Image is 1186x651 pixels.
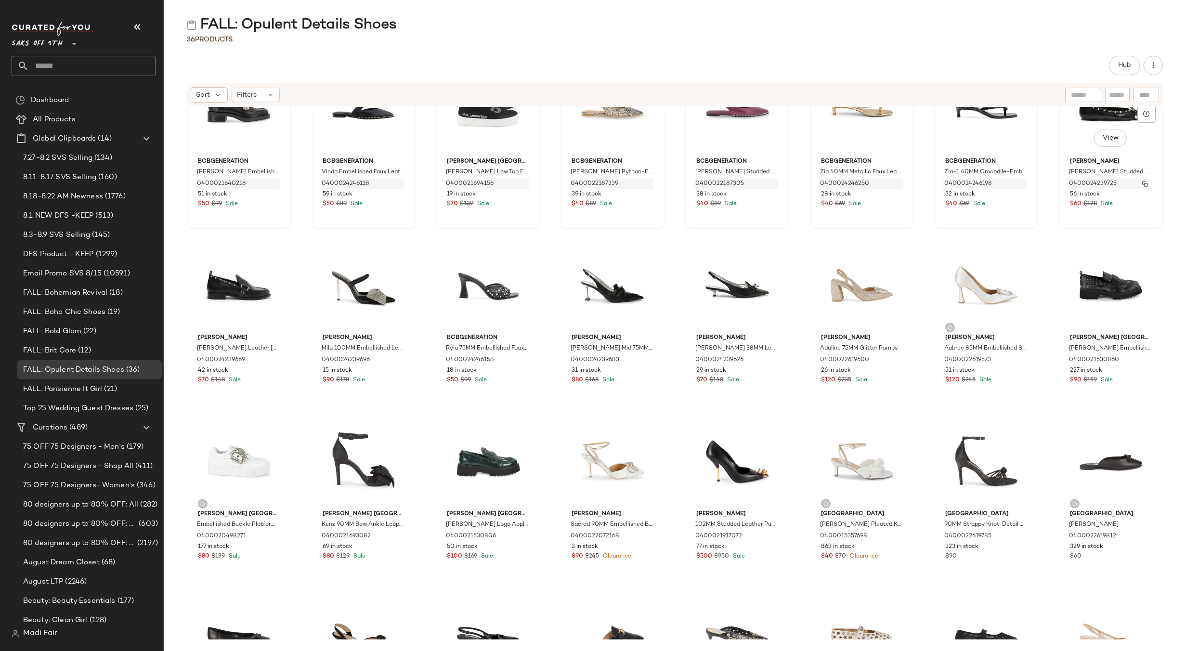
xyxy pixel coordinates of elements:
[196,90,210,100] span: Sort
[945,376,960,385] span: $120
[820,521,902,529] span: [PERSON_NAME] Pleated Kitten Heel Sandals
[695,521,777,529] span: 102MM Studded Leather Pumps
[945,543,978,551] span: 323 in stock
[23,596,116,607] span: Beauty: Beauty Essentials
[1070,543,1103,551] span: 329 in stock
[23,153,92,164] span: 7.27-8.2 SVS Selling
[446,344,528,353] span: Ryia 75MM Embellished Faux Leather Slide Sandals
[187,36,195,43] span: 36
[349,201,363,207] span: Sale
[125,442,144,453] span: (179)
[446,532,496,541] span: 0400021530806
[102,268,130,279] span: (10591)
[585,552,599,561] span: $245
[938,417,1035,506] img: 0400022619785_BLACK
[23,615,88,626] span: Beauty: Clean Girl
[1094,130,1127,147] button: View
[323,376,334,385] span: $90
[820,344,898,353] span: Adaline 75MM Glitter Pumps
[571,168,652,177] span: [PERSON_NAME] Python-Embossed Slingback Studded Flats
[945,510,1027,519] span: [GEOGRAPHIC_DATA]
[336,200,347,208] span: $89
[571,356,619,365] span: 0400024239683
[1070,157,1152,166] span: [PERSON_NAME]
[1070,510,1152,519] span: [GEOGRAPHIC_DATA]
[23,268,102,279] span: Email Promo SVS 8/15
[598,201,612,207] span: Sale
[944,344,1026,353] span: Aubree 85MM Embellished Satin Pumps
[696,543,725,551] span: 77 in stock
[572,552,583,561] span: $90
[439,417,536,506] img: 0400021530806_FORESTGREEN
[821,200,833,208] span: $40
[1099,377,1113,383] span: Sale
[572,334,653,342] span: [PERSON_NAME]
[696,157,778,166] span: BCBGeneration
[15,95,25,105] img: svg%3e
[813,417,911,506] img: 0400015357698_WHITE
[1083,200,1097,208] span: $128
[962,376,976,385] span: $245
[586,200,596,208] span: $89
[695,532,742,541] span: 0400021917072
[23,287,107,299] span: FALL: Bohemian Revival
[696,366,726,375] span: 29 in stock
[959,200,969,208] span: $69
[33,133,96,144] span: Global Clipboards
[23,326,81,337] span: FALL: Bold Glam
[23,628,57,639] span: Madi Fair
[1069,344,1151,353] span: [PERSON_NAME] Embellished Loafers
[473,377,487,383] span: Sale
[572,366,601,375] span: 31 in stock
[187,15,397,35] div: FALL: Opulent Details Shoes
[460,376,471,385] span: $99
[197,180,246,188] span: 0400021640218
[571,532,619,541] span: 0400022072168
[96,133,112,144] span: (14)
[848,553,878,560] span: Clearance
[944,168,1026,177] span: Zia-1 40MM Crocodile-Embossed Faux Leather Kitten-Heel Sandals
[446,168,528,177] span: [PERSON_NAME] Low Top Embellished Slip On Shoes
[23,461,133,472] span: 75 OFF 75 Designers - Shop All
[1070,552,1082,561] span: $60
[198,510,280,519] span: [PERSON_NAME] [GEOGRAPHIC_DATA]
[944,521,1026,529] span: 90MM Strappy Knot-Detail Sandals
[1069,180,1117,188] span: 0400024239725
[1118,62,1131,69] span: Hub
[197,356,245,365] span: 0400024239669
[137,519,158,530] span: (603)
[12,630,19,638] img: svg%3e
[479,553,493,560] span: Sale
[23,230,90,241] span: 8.3-8.9 SVS Selling
[23,403,133,414] span: Top 25 Wedding Guest Dresses
[977,377,991,383] span: Sale
[133,461,153,472] span: (411)
[823,501,829,507] img: svg%3e
[31,95,69,106] span: Dashboard
[821,157,903,166] span: BCBGeneration
[696,376,707,385] span: $70
[33,114,76,125] span: All Products
[336,376,349,385] span: $178
[945,366,975,375] span: 51 in stock
[695,356,743,365] span: 0400024239626
[695,168,777,177] span: [PERSON_NAME] Studded Flats
[76,345,91,356] span: (12)
[23,499,138,510] span: 80 designers up to 80% OFF: All
[1142,181,1148,187] img: svg%3e
[696,552,712,561] span: $500
[103,191,126,202] span: (1776)
[198,543,229,551] span: 177 in stock
[322,344,404,353] span: Mila 100MM Embellished Leather Mules
[90,230,110,241] span: (145)
[227,553,241,560] span: Sale
[464,552,477,561] span: $169
[714,552,729,561] span: $950
[944,356,991,365] span: 0400022619573
[322,356,370,365] span: 0400024239696
[352,553,365,560] span: Sale
[447,543,478,551] span: 50 in stock
[116,596,134,607] span: (177)
[190,240,287,330] img: 0400024239669_BLACK
[135,538,158,549] span: (2197)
